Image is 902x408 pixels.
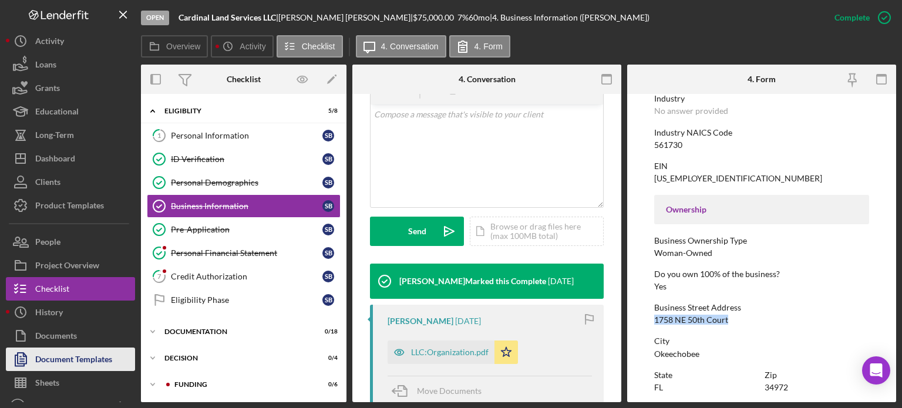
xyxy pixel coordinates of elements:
[35,29,64,56] div: Activity
[823,6,896,29] button: Complete
[654,236,869,245] div: Business Ownership Type
[654,336,869,346] div: City
[317,328,338,335] div: 0 / 18
[6,301,135,324] button: History
[35,301,63,327] div: History
[654,248,712,258] div: Woman-Owned
[164,328,308,335] div: Documentation
[765,370,869,380] div: Zip
[147,218,341,241] a: Pre-ApplicationSB
[834,6,870,29] div: Complete
[317,107,338,114] div: 5 / 8
[370,217,464,246] button: Send
[35,123,74,150] div: Long-Term
[388,376,493,406] button: Move Documents
[147,124,341,147] a: 1Personal InformationSB
[322,224,334,235] div: S B
[654,161,869,171] div: EIN
[171,201,322,211] div: Business Information
[164,355,308,362] div: Decision
[322,247,334,259] div: S B
[388,316,453,326] div: [PERSON_NAME]
[211,35,273,58] button: Activity
[6,324,135,348] button: Documents
[6,170,135,194] button: Clients
[455,316,481,326] time: 2025-08-09 13:54
[654,128,869,137] div: Industry NAICS Code
[171,178,322,187] div: Personal Demographics
[654,140,682,150] div: 561730
[147,171,341,194] a: Personal DemographicsSB
[35,254,99,280] div: Project Overview
[6,348,135,371] button: Document Templates
[35,170,60,197] div: Clients
[6,29,135,53] a: Activity
[35,53,56,79] div: Loans
[179,13,278,22] div: |
[654,383,663,392] div: FL
[469,13,490,22] div: 60 mo
[654,282,667,291] div: Yes
[654,349,699,359] div: Okeechobee
[6,254,135,277] a: Project Overview
[171,248,322,258] div: Personal Financial Statement
[147,265,341,288] a: 7Credit AuthorizationSB
[302,42,335,51] label: Checklist
[278,13,413,22] div: [PERSON_NAME] [PERSON_NAME] |
[157,272,161,280] tspan: 7
[35,194,104,220] div: Product Templates
[171,272,322,281] div: Credit Authorization
[548,277,574,286] time: 2025-08-14 13:41
[6,100,135,123] button: Educational
[399,277,546,286] div: [PERSON_NAME] Marked this Complete
[474,42,503,51] label: 4. Form
[417,386,482,396] span: Move Documents
[6,76,135,100] button: Grants
[35,100,79,126] div: Educational
[322,177,334,188] div: S B
[356,35,446,58] button: 4. Conversation
[411,348,489,357] div: LLC:Organization.pdf
[408,217,426,246] div: Send
[35,371,59,397] div: Sheets
[6,277,135,301] button: Checklist
[654,269,869,279] div: Do you own 100% of the business?
[654,106,728,116] div: No answer provided
[147,194,341,218] a: Business InformationSB
[765,383,788,392] div: 34972
[171,154,322,164] div: ID Verification
[227,75,261,84] div: Checklist
[6,230,135,254] button: People
[166,42,200,51] label: Overview
[171,295,322,305] div: Eligibility Phase
[388,340,518,364] button: LLC:Organization.pdf
[35,147,75,173] div: Dashboard
[413,13,457,22] div: $75,000.00
[6,371,135,394] button: Sheets
[862,356,890,385] div: Open Intercom Messenger
[6,147,135,170] button: Dashboard
[654,94,869,103] div: Industry
[449,35,510,58] button: 4. Form
[317,381,338,388] div: 0 / 6
[6,53,135,76] button: Loans
[322,130,334,141] div: S B
[171,131,322,140] div: Personal Information
[6,194,135,217] button: Product Templates
[35,230,60,257] div: People
[6,123,135,147] a: Long-Term
[141,35,208,58] button: Overview
[147,241,341,265] a: Personal Financial StatementSB
[654,315,728,325] div: 1758 NE 50th Court
[147,147,341,171] a: ID VerificationSB
[654,174,822,183] div: [US_EMPLOYER_IDENTIFICATION_NUMBER]
[654,370,759,380] div: State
